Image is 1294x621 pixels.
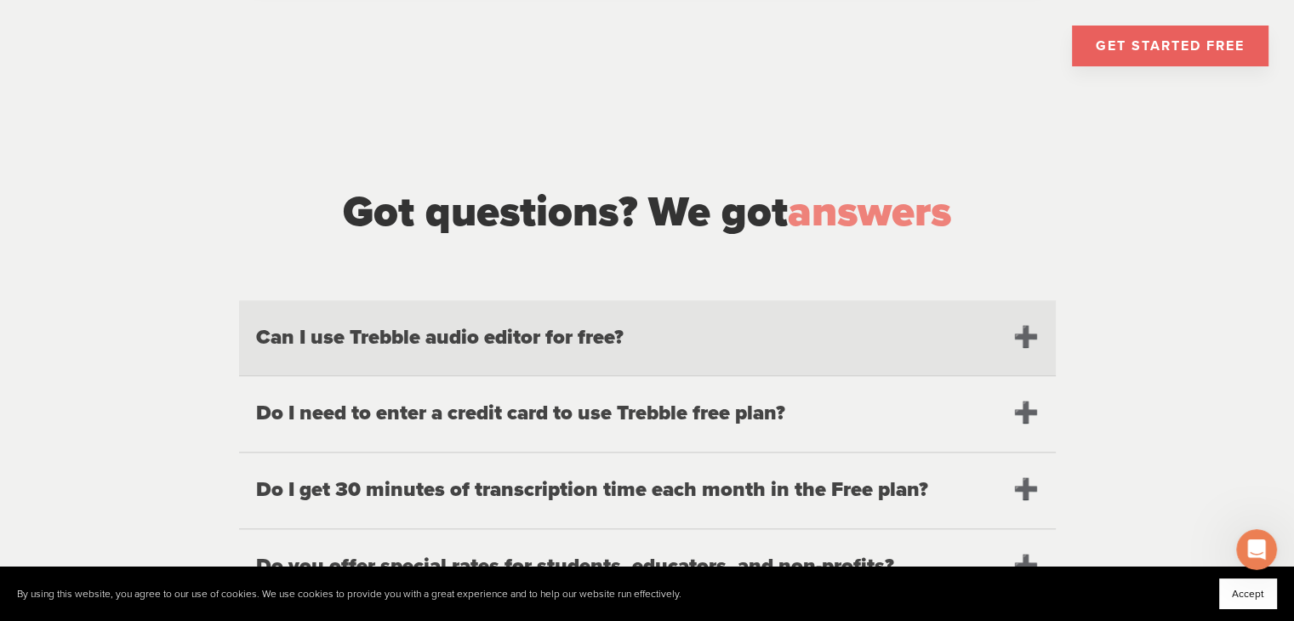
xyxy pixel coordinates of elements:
[239,376,1056,452] h2: Do I need to enter a credit card to use Trebble free plan?
[239,300,1056,376] h2: Can I use Trebble audio editor for free?
[239,529,1056,605] h2: Do you offer special rates for students, educators, and non-profits?
[788,186,951,237] span: answers
[1232,588,1264,600] span: Accept
[239,181,1056,242] div: Got questions? We got
[1236,529,1277,570] iframe: Intercom live chat
[239,453,1056,528] h2: Do I get 30 minutes of transcription time each month in the Free plan?
[17,588,681,601] p: By using this website, you agree to our use of cookies. We use cookies to provide you with a grea...
[1219,578,1277,609] button: Accept
[1072,26,1268,66] a: GET STARTED FREE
